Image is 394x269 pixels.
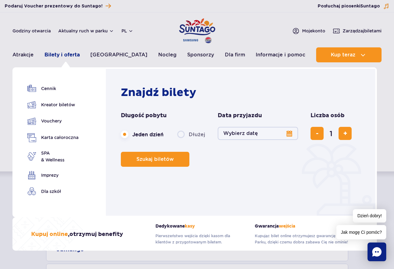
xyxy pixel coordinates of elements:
button: usuń bilet [311,127,324,140]
h2: Znajdź bilety [121,86,363,99]
strong: Dedykowane [155,223,245,229]
button: Kup teraz [316,47,382,62]
p: Pierwszeństwo wejścia dzięki kasom dla klientów z przygotowanym biletem. [155,233,245,245]
span: SPA & Wellness [41,150,64,163]
a: Informacje i pomoc [256,47,305,62]
span: Długość pobytu [121,112,167,119]
span: Jak mogę Ci pomóc? [336,225,386,239]
button: pl [121,28,133,34]
label: Dłużej [177,128,205,141]
a: Atrakcje [12,47,34,62]
a: Karta całoroczna [27,133,78,142]
span: Szukaj biletów [136,156,174,162]
button: Wybierz datę [218,127,298,140]
span: Data przyjazdu [218,112,262,119]
span: kasy [185,223,195,229]
p: Kupując bilet online otrzymujesz gwarancję wejścia do Parku, dzięki czemu dobra zabawa Cię nie om... [255,233,358,245]
span: Moje konto [302,28,325,34]
a: Sponsorzy [187,47,214,62]
input: liczba biletów [324,126,339,141]
a: Dla firm [225,47,245,62]
a: Vouchery [27,117,78,126]
label: Jeden dzień [121,128,164,141]
a: Cennik [27,84,78,93]
a: Zarządzajbiletami [333,27,382,35]
button: dodaj bilet [339,127,352,140]
h3: , otrzymuj benefity [31,231,123,238]
a: Bilety i oferta [45,47,80,62]
button: Szukaj biletów [121,152,189,167]
span: Kupuj online [31,231,68,238]
a: [GEOGRAPHIC_DATA] [90,47,147,62]
a: Nocleg [158,47,177,62]
span: Zarządzaj biletami [343,28,382,34]
a: SPA& Wellness [27,150,78,163]
a: Kreator biletów [27,100,78,109]
a: Dla szkół [27,187,78,196]
a: Mojekonto [292,27,325,35]
span: Liczba osób [311,112,344,119]
a: Imprezy [27,171,78,180]
form: Planowanie wizyty w Park of Poland [121,112,363,167]
div: Chat [368,243,386,261]
strong: Gwarancja [255,223,358,229]
a: Godziny otwarcia [12,28,51,34]
button: Aktualny ruch w parku [58,28,114,33]
span: wejścia [279,223,295,229]
span: Kup teraz [331,52,355,58]
span: Dzień dobry! [353,209,386,223]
